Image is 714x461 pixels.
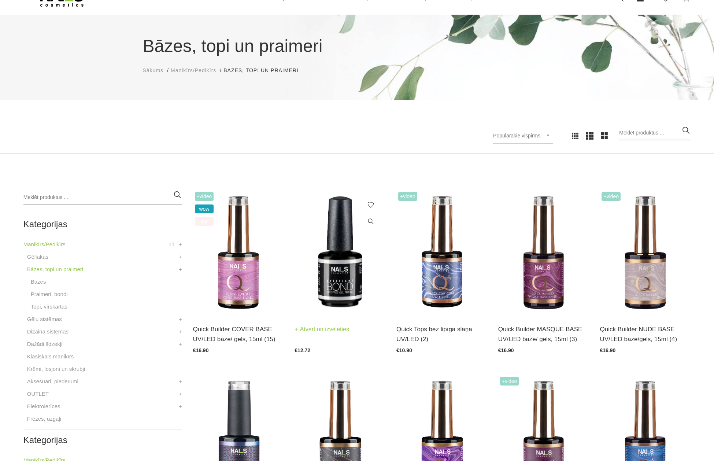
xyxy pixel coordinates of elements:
a: Aksesuāri, piederumi [27,377,78,386]
a: OUTLET [27,390,49,398]
span: +Video [602,192,621,201]
a: Atvērt un izvēlēties [295,324,349,335]
a: Quick Builder NUDE BASE UV/LED bāze/gels, 15ml (4) [600,324,691,344]
span: Populārākie vispirms [493,133,540,139]
span: +Video [500,377,519,386]
a: + [179,240,182,249]
h2: Kategorijas [23,435,182,445]
span: wow [195,204,214,213]
input: Meklēt produktus ... [619,126,691,140]
img: Virsējais pārklājums bez lipīgā slāņa.Nodrošina izcilu spīdumu manikīram līdz pat nākamajai profi... [396,190,487,315]
h2: Kategorijas [23,220,182,229]
a: + [179,252,182,261]
li: Bāzes, topi un praimeri [223,67,306,74]
a: Quick Builder MASQUE BASE UV/LED bāze/ gels, 15ml (3) [498,324,589,344]
a: Dizaina sistēmas [27,327,69,336]
a: + [179,265,182,274]
a: Manikīrs/Pedikīrs [171,67,216,74]
img: Bezskābes saķeres kārta nagiem.Skābi nesaturošs līdzeklis, kas nodrošina lielisku dabīgā naga saķ... [295,190,385,315]
img: Šī brīža iemīlētākais produkts, kas nepieviļ nevienu meistaru.Perfektas noturības kamuflāžas bāze... [193,190,284,315]
a: Dažādi līdzekļi [27,340,63,348]
h1: Bāzes, topi un praimeri [143,33,571,59]
img: Lieliskas noturības kamuflējošā bāze/gels, kas ir saudzīga pret dabīgo nagu un nebojā naga plātni... [600,190,691,315]
span: €16.90 [498,347,514,353]
a: + [179,402,182,411]
a: + [179,377,182,386]
a: Krēmi, losjoni un skrubji [27,365,85,373]
a: Klasiskais manikīrs [27,352,74,361]
a: + [179,327,182,336]
span: 11 [169,240,175,249]
span: €16.90 [600,347,615,353]
span: Sākums [143,67,164,73]
a: Gēlu sistēmas [27,315,62,324]
span: €10.90 [396,347,412,353]
span: top [195,217,214,226]
a: Bāzes [31,277,46,286]
a: Gēllakas [27,252,48,261]
a: Quick Builder COVER BASE UV/LED bāze/ gels, 15ml (15) [193,324,284,344]
span: +Video [195,192,214,201]
span: €16.90 [193,347,209,353]
img: Quick Masque base – viegli maskējoša bāze/gels. Šī bāze/gels ir unikāls produkts ar daudz izmanto... [498,190,589,315]
a: + [179,315,182,324]
span: +Video [398,192,417,201]
a: Topi, virskārtas [31,302,67,311]
a: Bāzes, topi un praimeri [27,265,83,274]
a: Frēzes, uzgaļi [27,414,61,423]
input: Meklēt produktus ... [23,190,182,205]
a: Praimeri, bondi [31,290,68,299]
a: Manikīrs/Pedikīrs [23,240,66,249]
span: €12.72 [295,347,310,353]
a: Sākums [143,67,164,74]
a: Elektroierīces [27,402,60,411]
a: Quick Tops bez lipīgā slāņa UV/LED (2) [396,324,487,344]
a: + [179,340,182,348]
a: + [179,390,182,398]
span: Manikīrs/Pedikīrs [171,67,216,73]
